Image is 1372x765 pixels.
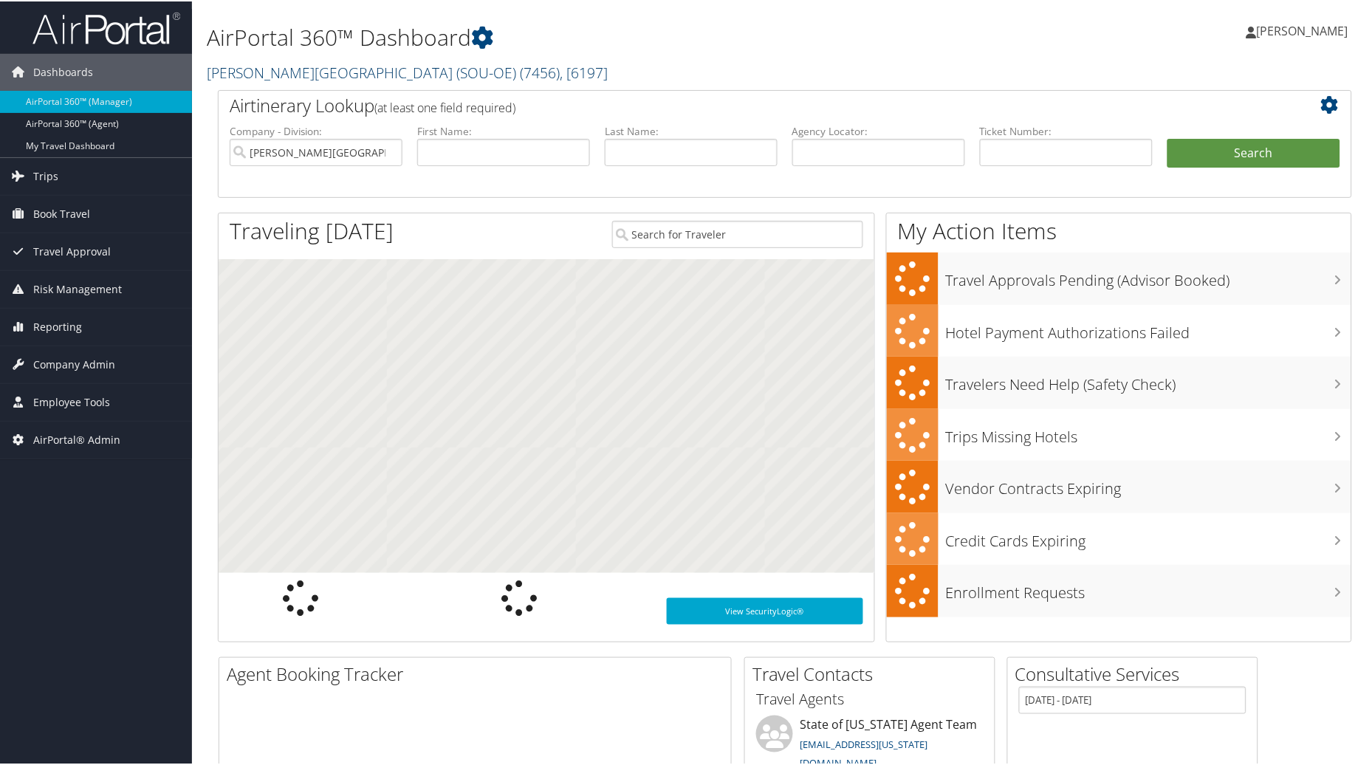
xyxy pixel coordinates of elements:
a: Enrollment Requests [887,563,1351,616]
h3: Travel Approvals Pending (Advisor Booked) [946,261,1351,289]
h3: Travelers Need Help (Safety Check) [946,366,1351,394]
h3: Trips Missing Hotels [946,418,1351,446]
span: Reporting [33,307,82,344]
span: Travel Approval [33,232,111,269]
h2: Airtinerary Lookup [230,92,1246,117]
h3: Hotel Payment Authorizations Failed [946,314,1351,342]
a: Vendor Contracts Expiring [887,459,1351,512]
button: Search [1167,137,1340,167]
span: ( 7456 ) [520,61,560,81]
h3: Enrollment Requests [946,574,1351,602]
h1: My Action Items [887,214,1351,245]
span: (at least one field required) [374,98,515,114]
span: Book Travel [33,194,90,231]
span: Company Admin [33,345,115,382]
input: Search for Traveler [612,219,863,247]
a: Hotel Payment Authorizations Failed [887,303,1351,356]
a: Credit Cards Expiring [887,512,1351,564]
h3: Travel Agents [756,687,984,708]
h1: AirPortal 360™ Dashboard [207,21,978,52]
span: Trips [33,157,58,193]
span: Risk Management [33,270,122,306]
h3: Credit Cards Expiring [946,522,1351,550]
label: First Name: [417,123,590,137]
span: [PERSON_NAME] [1257,21,1348,38]
a: Travel Approvals Pending (Advisor Booked) [887,251,1351,303]
h2: Consultative Services [1015,660,1258,685]
h3: Vendor Contracts Expiring [946,470,1351,498]
a: Travelers Need Help (Safety Check) [887,355,1351,408]
label: Ticket Number: [980,123,1153,137]
h1: Traveling [DATE] [230,214,394,245]
a: Trips Missing Hotels [887,408,1351,460]
label: Agency Locator: [792,123,965,137]
span: Dashboards [33,52,93,89]
span: , [ 6197 ] [560,61,608,81]
label: Last Name: [605,123,778,137]
span: Employee Tools [33,382,110,419]
a: [PERSON_NAME] [1246,7,1363,52]
label: Company - Division: [230,123,402,137]
a: View SecurityLogic® [667,597,863,623]
h2: Agent Booking Tracker [227,660,731,685]
a: [PERSON_NAME][GEOGRAPHIC_DATA] (SOU-OE) [207,61,608,81]
span: AirPortal® Admin [33,420,120,457]
h2: Travel Contacts [752,660,995,685]
img: airportal-logo.png [32,10,180,44]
